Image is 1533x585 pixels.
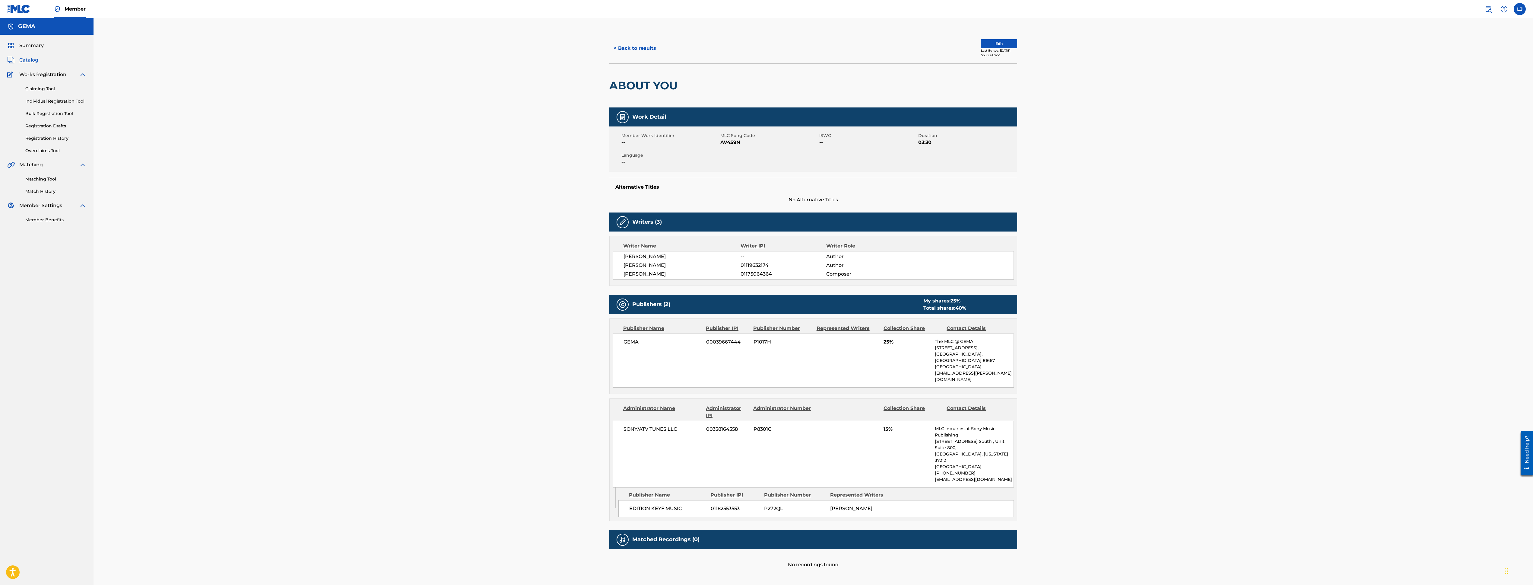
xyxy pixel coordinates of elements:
div: Publisher Name [629,491,706,499]
a: Bulk Registration Tool [25,110,86,117]
img: expand [79,71,86,78]
div: Writer Role [826,242,904,250]
span: MLC Song Code [720,133,818,139]
span: [PERSON_NAME] [624,270,741,278]
h2: ABOUT YOU [609,79,681,92]
button: < Back to results [609,41,660,56]
p: [STREET_ADDRESS], [935,345,1014,351]
img: Top Rightsholder [54,5,61,13]
a: Registration History [25,135,86,142]
span: [PERSON_NAME] [624,262,741,269]
img: search [1485,5,1492,13]
span: Language [621,152,719,158]
div: Publisher IPI [706,325,749,332]
div: Publisher Number [753,325,812,332]
span: P272QL [764,505,826,512]
div: Chat-Widget [1503,556,1533,585]
img: Works Registration [7,71,15,78]
span: -- [819,139,917,146]
p: [EMAIL_ADDRESS][DOMAIN_NAME] [935,476,1014,483]
a: Match History [25,188,86,195]
img: help [1500,5,1508,13]
span: -- [621,139,719,146]
span: 01175064364 [741,270,826,278]
div: Help [1498,3,1510,15]
img: Accounts [7,23,14,30]
div: Publisher Name [623,325,701,332]
span: 00039667444 [706,338,749,346]
img: Matched Recordings [619,536,626,543]
p: [STREET_ADDRESS] South , Unit Suite 800, [935,438,1014,451]
a: Claiming Tool [25,86,86,92]
span: GEMA [624,338,702,346]
span: ISWC [819,133,917,139]
img: Writers [619,219,626,226]
div: Ziehen [1505,562,1508,580]
p: MLC Inquiries at Sony Music Publishing [935,426,1014,438]
div: Administrator IPI [706,405,749,419]
a: Overclaims Tool [25,148,86,154]
span: P8301C [754,426,812,433]
span: Member Work Identifier [621,133,719,139]
a: Matching Tool [25,176,86,182]
img: expand [79,202,86,209]
img: Matching [7,161,15,168]
img: expand [79,161,86,168]
span: Composer [826,270,904,278]
div: Represented Writers [830,491,892,499]
span: [PERSON_NAME] [830,506,872,511]
a: SummarySummary [7,42,44,49]
span: Summary [19,42,44,49]
iframe: Chat Widget [1503,556,1533,585]
div: My shares: [923,297,966,305]
h5: Work Detail [632,113,666,120]
p: [GEOGRAPHIC_DATA] [935,364,1014,370]
p: The MLC @ GEMA [935,338,1014,345]
button: Edit [981,39,1017,48]
span: 25% [884,338,930,346]
span: SONY/ATV TUNES LLC [624,426,702,433]
div: Last Edited: [DATE] [981,48,1017,53]
span: P1017H [754,338,812,346]
h5: Publishers (2) [632,301,670,308]
a: Public Search [1482,3,1494,15]
img: Catalog [7,56,14,64]
div: Publisher Number [764,491,826,499]
span: Duration [918,133,1016,139]
div: Collection Share [884,405,942,419]
div: User Menu [1514,3,1526,15]
p: [PHONE_NUMBER] [935,470,1014,476]
span: 03:30 [918,139,1016,146]
div: Writer Name [623,242,741,250]
span: Author [826,262,904,269]
a: Individual Registration Tool [25,98,86,104]
span: Works Registration [19,71,66,78]
div: No recordings found [609,549,1017,568]
img: Work Detail [619,113,626,121]
div: Administrator Number [753,405,812,419]
img: Member Settings [7,202,14,209]
span: Catalog [19,56,38,64]
p: [GEOGRAPHIC_DATA], [GEOGRAPHIC_DATA] 81667 [935,351,1014,364]
h5: Matched Recordings (0) [632,536,700,543]
iframe: Resource Center [1516,429,1533,478]
img: Summary [7,42,14,49]
span: Member Settings [19,202,62,209]
div: Writer IPI [741,242,827,250]
span: 01119632174 [741,262,826,269]
span: -- [741,253,826,260]
div: Contact Details [947,405,1005,419]
span: 15% [884,426,930,433]
span: No Alternative Titles [609,196,1017,203]
div: Administrator Name [623,405,701,419]
p: [GEOGRAPHIC_DATA], [US_STATE] 37212 [935,451,1014,464]
a: Registration Drafts [25,123,86,129]
div: Contact Details [947,325,1005,332]
span: AV459N [720,139,818,146]
img: Publishers [619,301,626,308]
div: Represented Writers [817,325,879,332]
span: Author [826,253,904,260]
p: [GEOGRAPHIC_DATA] [935,464,1014,470]
a: Member Benefits [25,217,86,223]
p: [EMAIL_ADDRESS][PERSON_NAME][DOMAIN_NAME] [935,370,1014,383]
